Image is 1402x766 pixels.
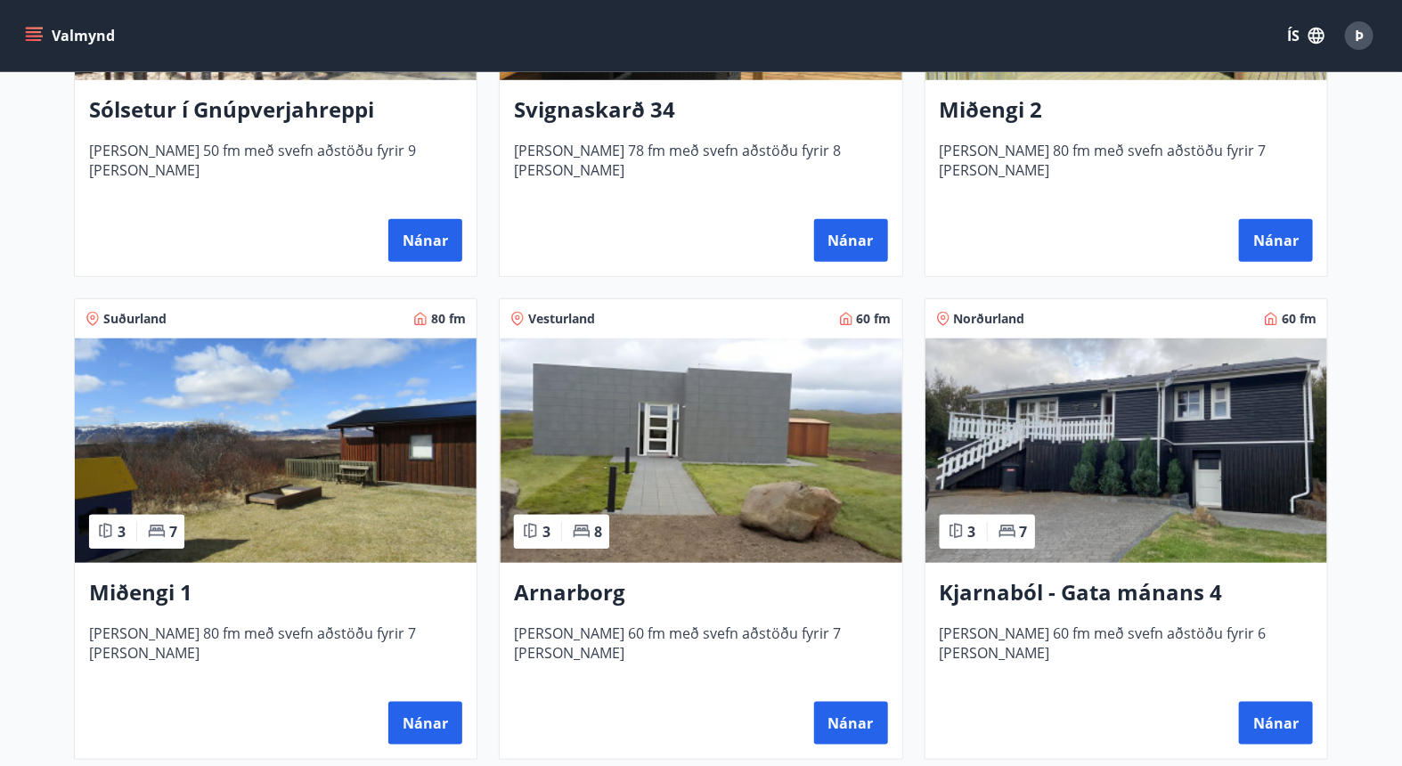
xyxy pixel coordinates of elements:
span: [PERSON_NAME] 80 fm með svefn aðstöðu fyrir 7 [PERSON_NAME] [940,141,1313,200]
button: Nánar [814,219,888,262]
button: menu [21,20,122,52]
span: [PERSON_NAME] 50 fm með svefn aðstöðu fyrir 9 [PERSON_NAME] [89,141,462,200]
span: 3 [968,522,976,542]
h3: Arnarborg [514,577,887,609]
span: Suðurland [103,310,167,328]
button: Nánar [814,702,888,745]
button: ÍS [1277,20,1334,52]
span: 8 [594,522,602,542]
button: Nánar [388,219,462,262]
h3: Miðengi 2 [940,94,1313,126]
h3: Kjarnaból - Gata mánans 4 [940,577,1313,609]
span: [PERSON_NAME] 60 fm með svefn aðstöðu fyrir 7 [PERSON_NAME] [514,623,887,682]
button: Nánar [388,702,462,745]
span: 3 [542,522,550,542]
button: Nánar [1239,702,1313,745]
h3: Sólsetur í Gnúpverjahreppi [89,94,462,126]
span: 80 fm [431,310,466,328]
img: Paella dish [75,338,477,563]
span: 7 [1020,522,1028,542]
img: Paella dish [500,338,901,563]
span: [PERSON_NAME] 80 fm með svefn aðstöðu fyrir 7 [PERSON_NAME] [89,623,462,682]
span: 60 fm [857,310,892,328]
span: Þ [1355,26,1364,45]
h3: Miðengi 1 [89,577,462,609]
button: Þ [1338,14,1381,57]
span: [PERSON_NAME] 78 fm með svefn aðstöðu fyrir 8 [PERSON_NAME] [514,141,887,200]
span: 7 [169,522,177,542]
span: [PERSON_NAME] 60 fm með svefn aðstöðu fyrir 6 [PERSON_NAME] [940,623,1313,682]
button: Nánar [1239,219,1313,262]
span: Norðurland [954,310,1025,328]
span: 60 fm [1282,310,1316,328]
span: 3 [118,522,126,542]
span: Vesturland [528,310,595,328]
h3: Svignaskarð 34 [514,94,887,126]
img: Paella dish [925,338,1327,563]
